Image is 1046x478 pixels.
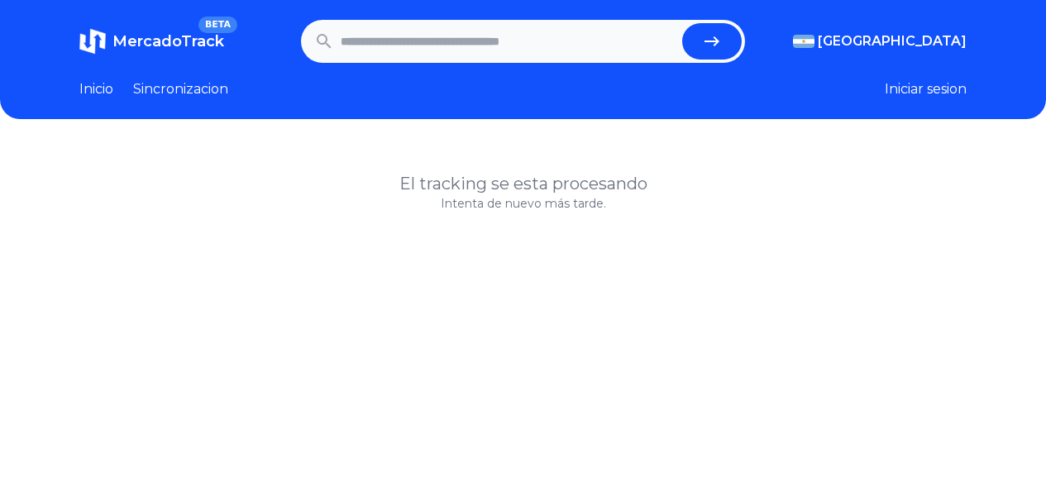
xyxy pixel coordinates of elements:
[79,28,106,55] img: MercadoTrack
[79,28,224,55] a: MercadoTrackBETA
[79,195,967,212] p: Intenta de nuevo más tarde.
[198,17,237,33] span: BETA
[885,79,967,99] button: Iniciar sesion
[793,35,814,48] img: Argentina
[793,31,967,51] button: [GEOGRAPHIC_DATA]
[818,31,967,51] span: [GEOGRAPHIC_DATA]
[112,32,224,50] span: MercadoTrack
[79,172,967,195] h1: El tracking se esta procesando
[133,79,228,99] a: Sincronizacion
[79,79,113,99] a: Inicio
